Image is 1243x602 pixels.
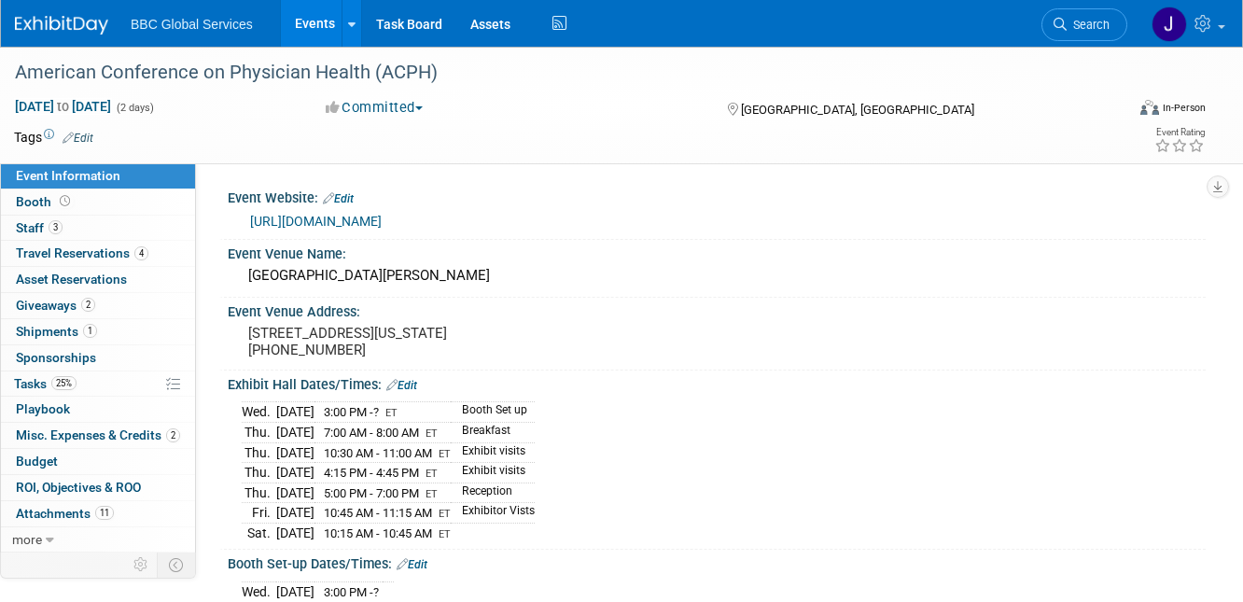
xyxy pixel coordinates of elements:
div: Event Venue Name: [228,240,1206,263]
td: [DATE] [276,402,314,423]
span: ET [426,427,438,440]
img: ExhibitDay [15,16,108,35]
span: 2 [166,428,180,442]
button: Committed [319,98,430,118]
td: Booth Set up [451,402,535,423]
span: ROI, Objectives & ROO [16,480,141,495]
td: [DATE] [276,581,314,601]
div: Event Venue Address: [228,298,1206,321]
td: Thu. [242,463,276,483]
span: Playbook [16,401,70,416]
span: 2 [81,298,95,312]
div: Event Website: [228,184,1206,208]
a: Staff3 [1,216,195,241]
td: Toggle Event Tabs [158,553,196,577]
td: [DATE] [276,503,314,524]
a: ROI, Objectives & ROO [1,475,195,500]
td: Exhibitor Vists [451,503,535,524]
td: Wed. [242,402,276,423]
span: 25% [51,376,77,390]
td: Personalize Event Tab Strip [125,553,158,577]
span: ET [426,468,438,480]
div: Exhibit Hall Dates/Times: [228,371,1206,395]
span: 3:00 PM - [324,585,379,599]
a: [URL][DOMAIN_NAME] [250,214,382,229]
span: ? [373,585,379,599]
div: In-Person [1162,101,1206,115]
span: [DATE] [DATE] [14,98,112,115]
span: Staff [16,220,63,235]
span: Event Information [16,168,120,183]
span: Asset Reservations [16,272,127,287]
span: 4 [134,246,148,260]
span: more [12,532,42,547]
a: Travel Reservations4 [1,241,195,266]
td: [DATE] [276,423,314,443]
a: Edit [386,379,417,392]
td: Reception [451,483,535,503]
span: 11 [95,506,114,520]
span: 10:15 AM - 10:45 AM [324,526,432,540]
span: (2 days) [115,102,154,114]
span: Budget [16,454,58,469]
td: Thu. [242,442,276,463]
span: 3 [49,220,63,234]
a: Search [1041,8,1127,41]
div: Event Format [1030,97,1206,125]
td: Wed. [242,581,276,601]
a: Giveaways2 [1,293,195,318]
span: Booth not reserved yet [56,194,74,208]
span: to [54,99,72,114]
a: Misc. Expenses & Credits2 [1,423,195,448]
span: Shipments [16,324,97,339]
span: ET [439,508,451,520]
td: Exhibit visits [451,463,535,483]
a: Tasks25% [1,371,195,397]
span: 10:45 AM - 11:15 AM [324,506,432,520]
span: ET [439,528,451,540]
div: [GEOGRAPHIC_DATA][PERSON_NAME] [242,261,1192,290]
span: Search [1067,18,1110,32]
a: Edit [397,558,427,571]
a: Edit [63,132,93,145]
td: Tags [14,128,93,147]
span: 1 [83,324,97,338]
a: more [1,527,195,553]
td: Thu. [242,423,276,443]
a: Shipments1 [1,319,195,344]
span: 3:00 PM - [324,405,382,419]
td: Thu. [242,483,276,503]
td: Breakfast [451,423,535,443]
img: Jennifer Benedict [1152,7,1187,42]
div: Booth Set-up Dates/Times: [228,550,1206,574]
td: Exhibit visits [451,442,535,463]
span: ? [373,405,379,419]
span: Travel Reservations [16,245,148,260]
td: [DATE] [276,463,314,483]
span: Giveaways [16,298,95,313]
a: Attachments11 [1,501,195,526]
a: Event Information [1,163,195,189]
span: ET [385,407,398,419]
a: Sponsorships [1,345,195,371]
span: 5:00 PM - 7:00 PM [324,486,419,500]
span: Attachments [16,506,114,521]
td: Fri. [242,503,276,524]
img: Format-Inperson.png [1140,100,1159,115]
span: [GEOGRAPHIC_DATA], [GEOGRAPHIC_DATA] [741,103,974,117]
a: Edit [323,192,354,205]
div: American Conference on Physician Health (ACPH) [8,56,1104,90]
span: 7:00 AM - 8:00 AM [324,426,419,440]
pre: [STREET_ADDRESS][US_STATE] [PHONE_NUMBER] [248,325,615,358]
a: Playbook [1,397,195,422]
span: ET [426,488,438,500]
td: [DATE] [276,523,314,542]
span: Sponsorships [16,350,96,365]
span: ET [439,448,451,460]
span: 10:30 AM - 11:00 AM [324,446,432,460]
div: Event Rating [1154,128,1205,137]
span: 4:15 PM - 4:45 PM [324,466,419,480]
a: Booth [1,189,195,215]
a: Asset Reservations [1,267,195,292]
td: [DATE] [276,483,314,503]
